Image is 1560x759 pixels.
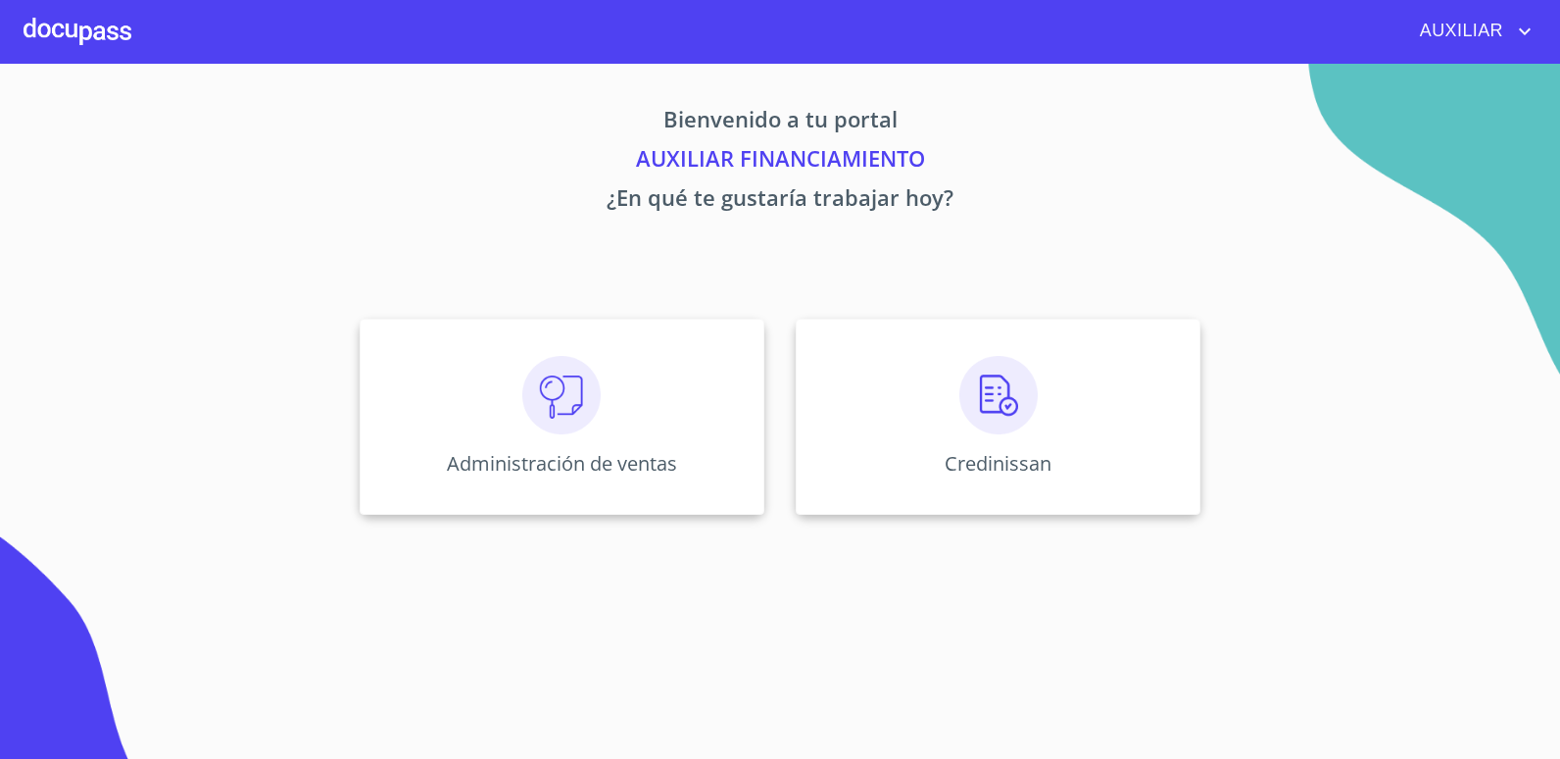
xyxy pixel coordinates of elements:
img: verificacion.png [959,356,1038,434]
p: Credinissan [945,450,1051,477]
p: Administración de ventas [447,450,677,477]
p: ¿En qué te gustaría trabajar hoy? [176,181,1384,221]
p: Bienvenido a tu portal [176,103,1384,142]
p: AUXILIAR FINANCIAMIENTO [176,142,1384,181]
span: AUXILIAR [1405,16,1513,47]
img: consulta.png [522,356,601,434]
button: account of current user [1405,16,1536,47]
